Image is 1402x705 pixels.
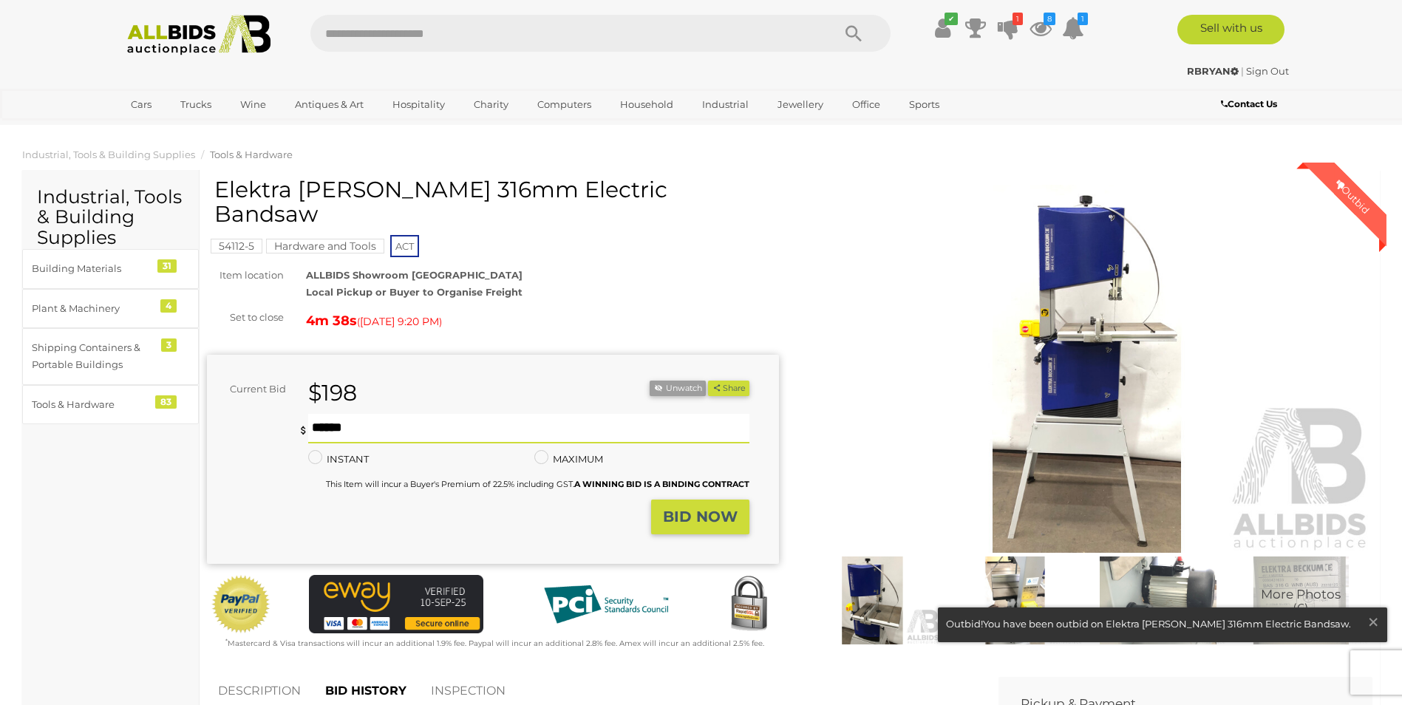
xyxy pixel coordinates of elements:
[155,395,177,409] div: 83
[843,92,890,117] a: Office
[121,92,161,117] a: Cars
[171,92,221,117] a: Trucks
[306,269,523,281] strong: ALLBIDS Showroom [GEOGRAPHIC_DATA]
[22,289,199,328] a: Plant & Machinery 4
[534,451,603,468] label: MAXIMUM
[650,381,706,396] button: Unwatch
[1177,15,1284,44] a: Sell with us
[1221,96,1281,112] a: Contact Us
[1233,556,1369,644] a: More Photos(6)
[211,239,262,253] mark: 54112-5
[1078,13,1088,25] i: 1
[650,381,706,396] li: Unwatch this item
[266,239,384,253] mark: Hardware and Tools
[309,575,483,633] img: eWAY Payment Gateway
[1044,13,1055,25] i: 8
[308,379,357,406] strong: $198
[663,508,738,525] strong: BID NOW
[1241,65,1244,77] span: |
[22,328,199,385] a: Shipping Containers & Portable Buildings 3
[22,385,199,424] a: Tools & Hardware 83
[1187,65,1241,77] a: RBRYAN
[326,479,749,489] small: This Item will incur a Buyer's Premium of 22.5% including GST.
[161,338,177,352] div: 3
[1367,607,1380,636] span: ×
[306,313,357,329] strong: 4m 38s
[610,92,683,117] a: Household
[119,15,279,55] img: Allbids.com.au
[22,149,195,160] a: Industrial, Tools & Building Supplies
[1090,556,1225,644] img: Elektra Beckum 316mm Electric Bandsaw
[1246,65,1289,77] a: Sign Out
[1187,65,1239,77] strong: RBRYAN
[32,396,154,413] div: Tools & Hardware
[651,500,749,534] button: BID NOW
[528,92,601,117] a: Computers
[225,638,764,648] small: Mastercard & Visa transactions will incur an additional 1.9% fee. Paypal will incur an additional...
[945,13,958,25] i: ✔
[947,556,1083,644] img: Elektra Beckum 316mm Electric Bandsaw
[231,92,276,117] a: Wine
[532,575,680,634] img: PCI DSS compliant
[32,260,154,277] div: Building Materials
[768,92,833,117] a: Jewellery
[32,300,154,317] div: Plant & Machinery
[817,15,891,52] button: Search
[390,235,419,257] span: ACT
[464,92,518,117] a: Charity
[22,249,199,288] a: Building Materials 31
[32,339,154,374] div: Shipping Containers & Portable Buildings
[899,92,949,117] a: Sports
[211,575,271,634] img: Official PayPal Seal
[196,309,295,326] div: Set to close
[719,575,778,634] img: Secured by Rapid SSL
[1221,98,1277,109] b: Contact Us
[160,299,177,313] div: 4
[1030,15,1052,41] a: 8
[121,117,245,141] a: [GEOGRAPHIC_DATA]
[801,185,1373,554] img: Elektra Beckum 316mm Electric Bandsaw
[210,149,293,160] a: Tools & Hardware
[932,15,954,41] a: ✔
[157,259,177,273] div: 31
[37,187,184,248] h2: Industrial, Tools & Building Supplies
[1261,588,1341,616] span: More Photos (6)
[1013,13,1023,25] i: 1
[306,286,523,298] strong: Local Pickup or Buyer to Organise Freight
[214,177,775,226] h1: Elektra [PERSON_NAME] 316mm Electric Bandsaw
[196,267,295,284] div: Item location
[1318,163,1386,231] div: Outbid
[285,92,373,117] a: Antiques & Art
[693,92,758,117] a: Industrial
[574,479,749,489] b: A WINNING BID IS A BINDING CONTRACT
[805,556,940,644] img: Elektra Beckum 316mm Electric Bandsaw
[360,315,439,328] span: [DATE] 9:20 PM
[1233,556,1369,644] img: Elektra Beckum 316mm Electric Bandsaw
[997,15,1019,41] a: 1
[357,316,442,327] span: ( )
[207,381,297,398] div: Current Bid
[308,451,369,468] label: INSTANT
[1062,15,1084,41] a: 1
[211,240,262,252] a: 54112-5
[383,92,455,117] a: Hospitality
[266,240,384,252] a: Hardware and Tools
[708,381,749,396] button: Share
